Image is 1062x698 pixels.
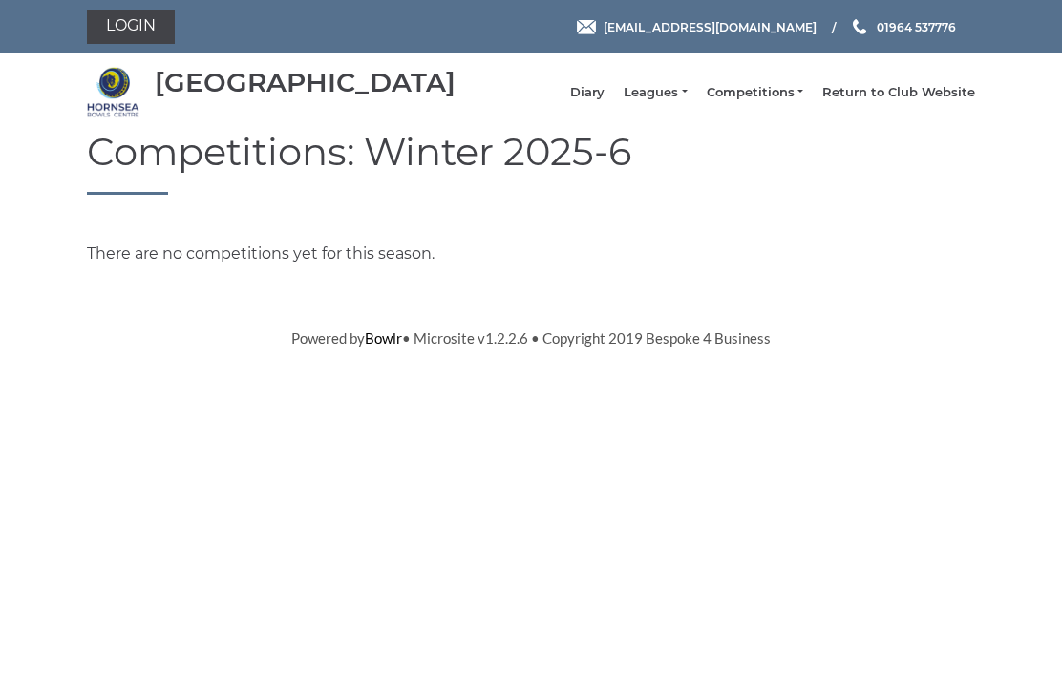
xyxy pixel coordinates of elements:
[877,19,956,33] span: 01964 537776
[707,84,803,101] a: Competitions
[570,84,605,101] a: Diary
[291,329,771,347] span: Powered by • Microsite v1.2.2.6 • Copyright 2019 Bespoke 4 Business
[850,18,956,36] a: Phone us 01964 537776
[365,329,402,347] a: Bowlr
[853,19,866,34] img: Phone us
[155,68,456,97] div: [GEOGRAPHIC_DATA]
[577,18,817,36] a: Email [EMAIL_ADDRESS][DOMAIN_NAME]
[87,131,975,195] h1: Competitions: Winter 2025-6
[73,243,989,265] div: There are no competitions yet for this season.
[822,84,975,101] a: Return to Club Website
[577,20,596,34] img: Email
[87,66,139,118] img: Hornsea Bowls Centre
[624,84,687,101] a: Leagues
[87,10,175,44] a: Login
[604,19,817,33] span: [EMAIL_ADDRESS][DOMAIN_NAME]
